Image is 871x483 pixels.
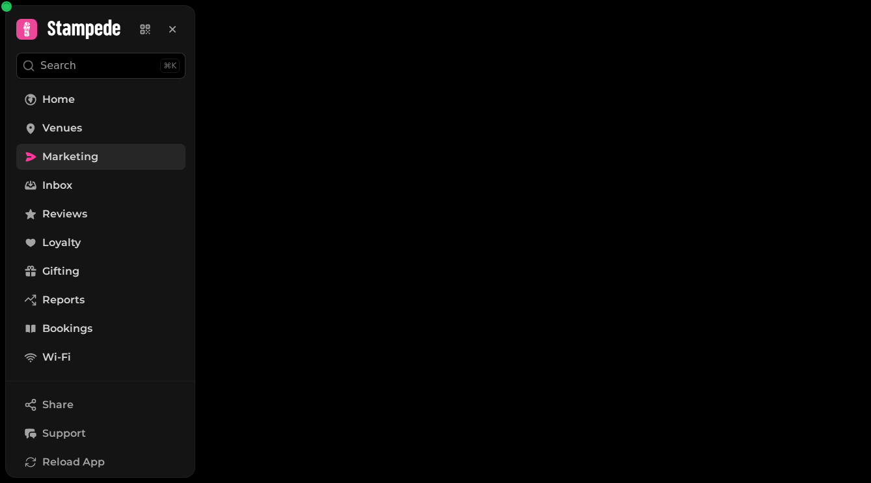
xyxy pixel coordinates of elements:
a: Bookings [16,316,186,342]
a: Venues [16,115,186,141]
span: Reports [42,292,85,308]
span: Loyalty [42,235,81,251]
a: Reports [16,287,186,313]
p: Search [40,58,76,74]
button: Search⌘K [16,53,186,79]
span: Reviews [42,206,87,222]
div: ⌘K [160,59,180,73]
a: Wi-Fi [16,344,186,370]
button: Support [16,421,186,447]
button: Share [16,392,186,418]
span: Gifting [42,264,79,279]
a: Inbox [16,172,186,199]
button: Reload App [16,449,186,475]
span: Home [42,92,75,107]
a: Loyalty [16,230,186,256]
span: Share [42,397,74,413]
span: Bookings [42,321,92,337]
span: Venues [42,120,82,136]
span: Wi-Fi [42,350,71,365]
span: Inbox [42,178,72,193]
a: Reviews [16,201,186,227]
a: Gifting [16,258,186,284]
span: Support [42,426,86,441]
a: Marketing [16,144,186,170]
span: Marketing [42,149,98,165]
span: Reload App [42,454,105,470]
a: Home [16,87,186,113]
